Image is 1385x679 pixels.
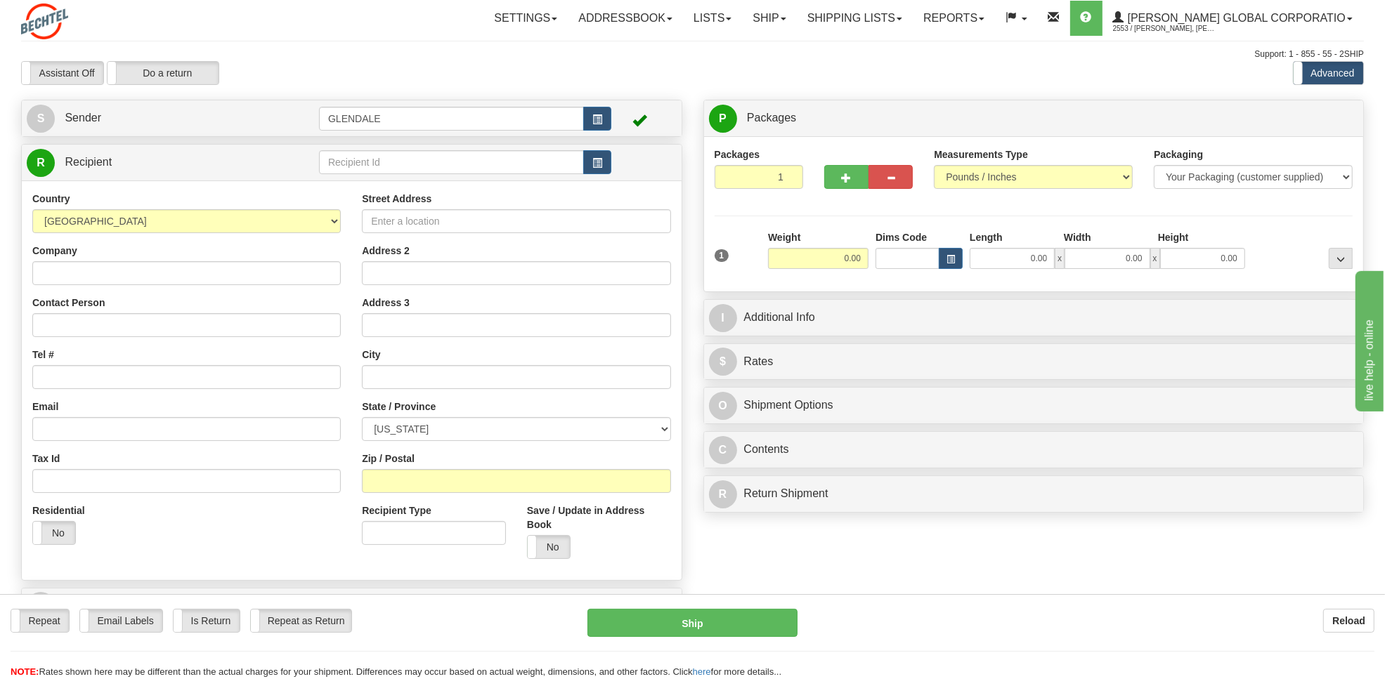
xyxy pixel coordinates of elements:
a: R Recipient [27,148,287,177]
a: Shipping lists [797,1,913,36]
a: P Packages [709,104,1359,133]
span: x [1150,248,1160,269]
label: Width [1064,230,1091,244]
span: $ [709,348,737,376]
label: Packaging [1154,147,1203,161]
label: Street Address [362,192,431,206]
label: Recipient Type [362,503,431,518]
label: Address 3 [362,296,410,310]
label: Dims Code [876,230,927,244]
input: Sender Id [319,107,584,131]
img: logo2553.jpg [21,4,68,39]
label: No [528,536,570,558]
a: [PERSON_NAME] Global Corporatio 2553 / [PERSON_NAME], [PERSON_NAME] [1103,1,1363,36]
label: Email [32,400,58,414]
a: $Rates [709,348,1359,376]
a: @ eAlerts [27,592,677,621]
label: Country [32,192,70,206]
label: Weight [768,230,800,244]
span: C [709,436,737,464]
label: Tel # [32,348,54,362]
label: Do a return [108,62,219,84]
label: Height [1158,230,1189,244]
label: Residential [32,503,85,518]
div: live help - online [11,8,130,25]
label: Repeat as Return [251,609,351,632]
a: Ship [742,1,796,36]
label: Length [970,230,1003,244]
label: Assistant Off [22,62,103,84]
a: Lists [683,1,742,36]
span: Packages [747,112,796,124]
label: Tax Id [32,451,60,466]
label: No [33,522,75,544]
span: P [709,105,737,133]
span: x [1055,248,1065,269]
a: RReturn Shipment [709,480,1359,508]
a: IAdditional Info [709,303,1359,332]
label: Save / Update in Address Book [527,503,671,532]
button: Ship [587,609,798,637]
a: Reports [913,1,995,36]
span: Recipient [65,156,112,168]
a: here [693,666,711,677]
label: Is Return [174,609,240,632]
label: Email Labels [80,609,162,632]
span: [PERSON_NAME] Global Corporatio [1124,12,1346,24]
span: O [709,392,737,420]
a: OShipment Options [709,391,1359,420]
label: Repeat [11,609,69,632]
label: Address 2 [362,244,410,258]
span: NOTE: [11,666,39,677]
a: Addressbook [568,1,683,36]
label: State / Province [362,400,436,414]
span: R [709,480,737,508]
label: Measurements Type [934,147,1028,161]
label: Zip / Postal [362,451,415,466]
span: R [27,149,55,177]
b: Reload [1332,615,1365,626]
input: Recipient Id [319,150,584,174]
label: Packages [715,147,760,161]
iframe: chat widget [1353,268,1384,411]
span: Sender [65,112,101,124]
span: 1 [715,249,729,262]
input: Enter a location [362,209,670,233]
a: Settings [483,1,568,36]
a: CContents [709,435,1359,464]
div: Support: 1 - 855 - 55 - 2SHIP [21,48,1364,60]
label: Advanced [1294,62,1363,84]
label: Contact Person [32,296,105,310]
label: City [362,348,380,362]
button: Reload [1323,609,1374,633]
label: Company [32,244,77,258]
a: S Sender [27,104,319,133]
span: S [27,105,55,133]
span: I [709,304,737,332]
div: ... [1329,248,1353,269]
span: @ [27,592,55,620]
span: 2553 / [PERSON_NAME], [PERSON_NAME] [1113,22,1218,36]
